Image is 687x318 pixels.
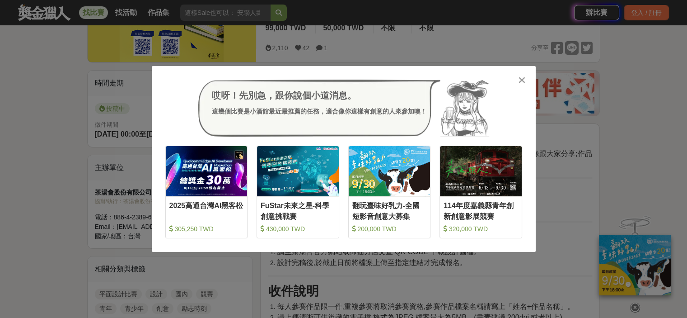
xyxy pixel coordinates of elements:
[440,146,522,196] img: Cover Image
[169,200,244,221] div: 2025高通台灣AI黑客松
[352,224,427,233] div: 200,000 TWD
[257,146,339,196] img: Cover Image
[352,200,427,221] div: 翻玩臺味好乳力-全國短影音創意大募集
[212,89,427,102] div: 哎呀！先別急，跟你說個小道消息。
[165,146,248,238] a: Cover Image2025高通台灣AI黑客松 305,250 TWD
[257,146,339,238] a: Cover ImageFuStar未來之星-科學創意挑戰賽 430,000 TWD
[444,224,518,233] div: 320,000 TWD
[444,200,518,221] div: 114年度嘉義縣青年創新創意影展競賽
[169,224,244,233] div: 305,250 TWD
[261,224,335,233] div: 430,000 TWD
[166,146,248,196] img: Cover Image
[261,200,335,221] div: FuStar未來之星-科學創意挑戰賽
[349,146,430,196] img: Cover Image
[439,146,522,238] a: Cover Image114年度嘉義縣青年創新創意影展競賽 320,000 TWD
[440,80,489,137] img: Avatar
[348,146,431,238] a: Cover Image翻玩臺味好乳力-全國短影音創意大募集 200,000 TWD
[212,107,427,116] div: 這幾個比賽是小酒館最近最推薦的任務，適合像你這樣有創意的人來參加噢！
